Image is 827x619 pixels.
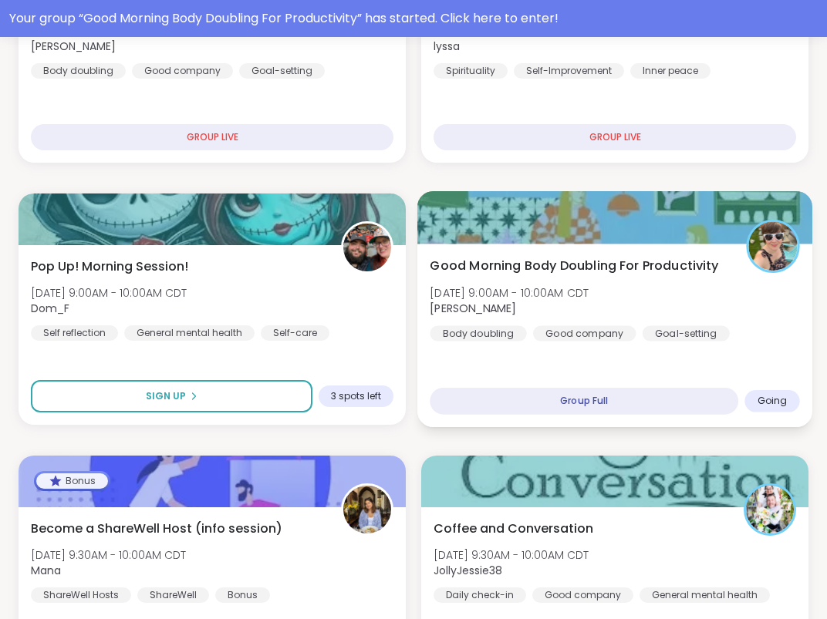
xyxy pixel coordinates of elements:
[31,63,126,79] div: Body doubling
[434,587,526,603] div: Daily check-in
[514,63,624,79] div: Self-Improvement
[239,63,325,79] div: Goal-setting
[331,390,381,402] span: 3 spots left
[434,547,589,563] span: [DATE] 9:30AM - 10:00AM CDT
[31,563,61,578] b: Mana
[31,124,393,150] div: GROUP LIVE
[430,301,516,316] b: [PERSON_NAME]
[758,395,788,407] span: Going
[746,486,794,533] img: JollyJessie38
[31,257,188,276] span: Pop Up! Morning Session!
[630,63,711,79] div: Inner peace
[31,547,186,563] span: [DATE] 9:30AM - 10:00AM CDT
[31,39,116,54] b: [PERSON_NAME]
[434,63,508,79] div: Spirituality
[261,325,329,341] div: Self-care
[9,9,818,28] div: Your group “ Good Morning Body Doubling For Productivity ” has started. Click here to enter!
[430,284,589,300] span: [DATE] 9:00AM - 10:00AM CDT
[434,124,796,150] div: GROUP LIVE
[31,285,187,301] span: [DATE] 9:00AM - 10:00AM CDT
[36,473,108,489] div: Bonus
[434,563,502,578] b: JollyJessie38
[215,587,270,603] div: Bonus
[31,301,69,316] b: Dom_F
[31,587,131,603] div: ShareWell Hosts
[132,63,233,79] div: Good company
[124,325,255,341] div: General mental health
[430,325,526,341] div: Body doubling
[137,587,209,603] div: ShareWell
[532,587,633,603] div: Good company
[31,520,282,538] span: Become a ShareWell Host (info session)
[430,388,738,415] div: Group Full
[748,222,797,271] img: Adrienne_QueenOfTheDawn
[146,389,186,403] span: Sign Up
[31,380,312,412] button: Sign Up
[434,520,593,538] span: Coffee and Conversation
[430,256,718,274] span: Good Morning Body Doubling For Productivity
[643,325,730,341] div: Goal-setting
[533,325,636,341] div: Good company
[343,486,391,533] img: Mana
[434,39,460,54] b: lyssa
[343,224,391,271] img: Dom_F
[640,587,770,603] div: General mental health
[31,325,118,341] div: Self reflection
